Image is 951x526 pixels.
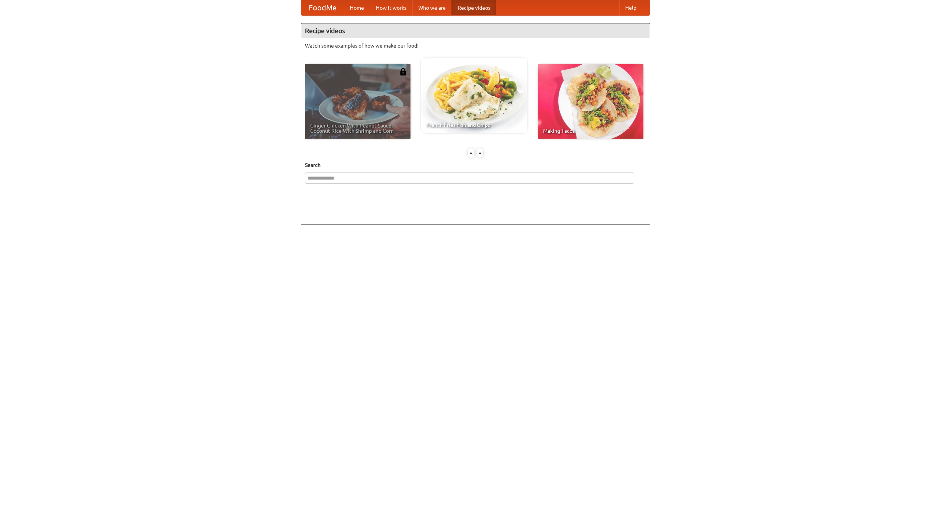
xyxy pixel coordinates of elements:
p: Watch some examples of how we make our food! [305,42,646,49]
a: French Fries Fish and Chips [421,58,527,133]
a: Recipe videos [452,0,496,15]
a: FoodMe [301,0,344,15]
h5: Search [305,161,646,169]
span: French Fries Fish and Chips [426,122,522,128]
div: » [477,148,483,158]
a: Help [619,0,642,15]
img: 483408.png [399,68,407,75]
a: Making Tacos [538,64,643,139]
a: Who we are [412,0,452,15]
a: Home [344,0,370,15]
h4: Recipe videos [301,23,650,38]
a: How it works [370,0,412,15]
div: « [468,148,474,158]
span: Making Tacos [543,128,638,133]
